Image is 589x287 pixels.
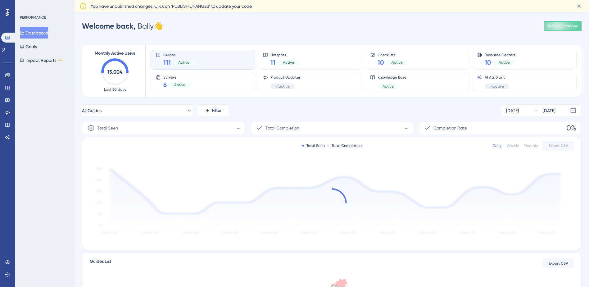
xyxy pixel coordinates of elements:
span: All Guides [82,107,102,114]
div: [DATE] [506,107,519,114]
div: Daily [492,143,501,148]
span: - [236,123,240,133]
span: Active [174,82,185,87]
span: Hotspots [270,52,299,57]
span: You have unpublished changes. Click on ‘PUBLISH CHANGES’ to update your code. [91,2,252,10]
span: 0% [566,123,576,133]
span: Checklists [378,52,408,57]
span: Publish Changes [548,24,578,29]
button: Goals [20,41,37,52]
div: BETA [57,59,63,62]
span: Completion Rate [433,124,467,132]
button: Impact ReportsBETA [20,55,63,66]
span: Resource Centers [485,52,515,57]
span: Last 30 days [104,87,126,92]
span: Surveys [163,75,190,79]
span: 10 [485,58,491,67]
span: 111 [163,58,171,67]
button: All Guides [82,104,193,117]
button: Export CSV [543,141,574,151]
span: Guides [163,52,194,57]
span: 11 [270,58,275,67]
div: Total Completion [327,143,362,148]
span: Guides List [90,258,111,269]
span: Product Updates [270,75,301,80]
div: Total Seen [302,143,325,148]
button: Publish Changes [544,21,582,31]
span: Export CSV [549,143,568,148]
span: Total Seen [97,124,118,132]
span: Active [392,60,403,65]
span: Active [499,60,510,65]
span: - [404,123,408,133]
span: Active [383,84,394,89]
span: Total Completion [265,124,299,132]
span: Inactive [275,84,290,89]
button: Export CSV [543,258,574,268]
span: AI Assistant [485,75,509,80]
text: 15,004 [107,69,123,75]
span: Monthly Active Users [95,50,135,57]
button: Dashboard [20,27,48,39]
span: Inactive [490,84,504,89]
span: 6 [163,80,167,89]
div: PERFORMANCE [20,15,46,20]
span: Knowledge Base [378,75,406,80]
div: Weekly [506,143,519,148]
span: Active [283,60,294,65]
span: 10 [378,58,384,67]
span: Active [178,60,189,65]
span: Welcome back, [82,21,136,30]
button: Filter [197,104,229,117]
div: Bally 👋 [82,21,163,31]
span: Filter [212,107,222,114]
div: Monthly [524,143,538,148]
span: Export CSV [549,261,568,266]
div: [DATE] [543,107,555,114]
